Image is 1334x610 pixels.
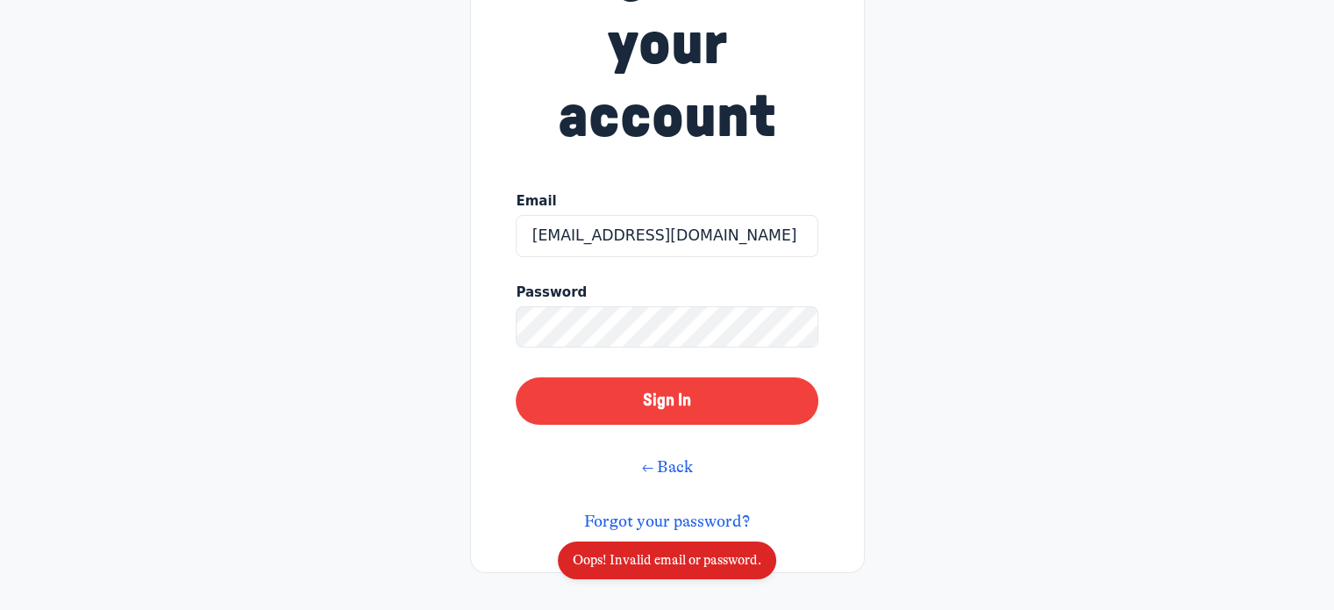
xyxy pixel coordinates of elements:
[516,377,817,425] button: Sign In
[642,457,693,477] a: ← Back
[584,512,750,531] a: Forgot your password?
[516,283,587,303] span: Password
[516,191,556,212] span: Email
[573,552,761,568] span: Oops! Invalid email or password.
